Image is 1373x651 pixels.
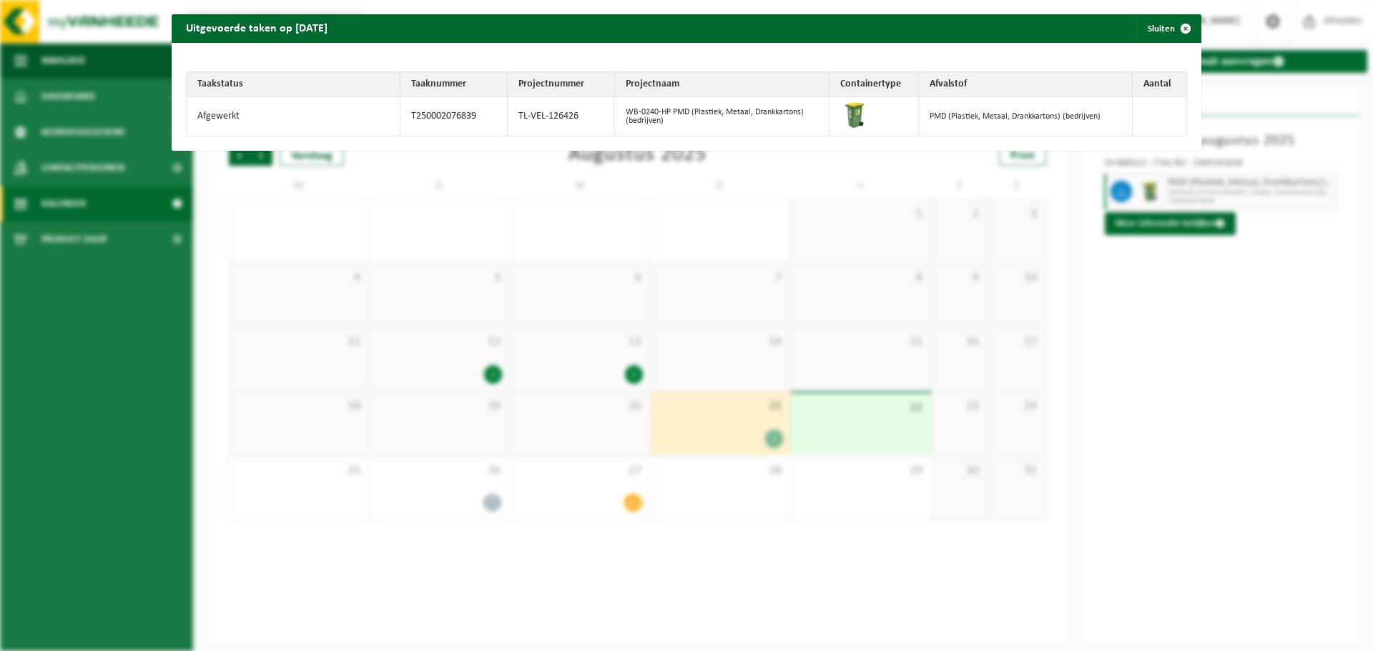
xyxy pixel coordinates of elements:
td: WB-0240-HP PMD (Plastiek, Metaal, Drankkartons) (bedrijven) [615,97,829,136]
th: Taakstatus [187,72,400,97]
img: WB-0240-HPE-GN-51 [840,101,869,129]
td: T250002076839 [400,97,508,136]
td: TL-VEL-126426 [508,97,615,136]
td: PMD (Plastiek, Metaal, Drankkartons) (bedrijven) [919,97,1133,136]
h2: Uitgevoerde taken op [DATE] [172,14,342,41]
th: Afvalstof [919,72,1133,97]
th: Projectnaam [615,72,829,97]
th: Taaknummer [400,72,508,97]
th: Projectnummer [508,72,615,97]
td: Afgewerkt [187,97,400,136]
th: Aantal [1133,72,1186,97]
button: Sluiten [1136,14,1200,43]
th: Containertype [830,72,919,97]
